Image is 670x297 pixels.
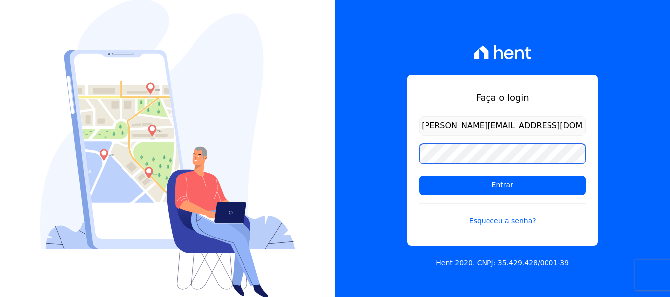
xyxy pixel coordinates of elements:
[419,203,586,226] a: Esqueceu a senha?
[419,176,586,195] input: Entrar
[419,91,586,104] h1: Faça o login
[436,258,569,268] p: Hent 2020. CNPJ: 35.429.428/0001-39
[419,116,586,136] input: Email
